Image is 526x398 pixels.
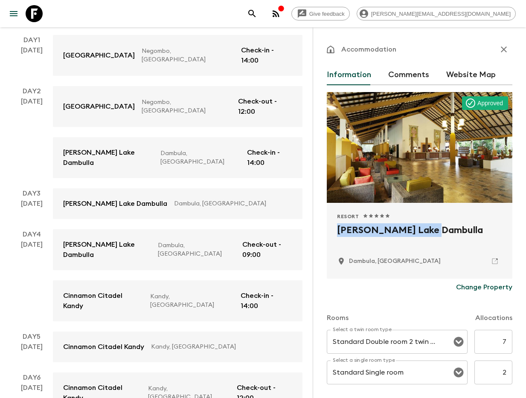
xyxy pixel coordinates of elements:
[333,326,392,333] label: Select a twin room type
[63,50,135,61] p: [GEOGRAPHIC_DATA]
[388,65,429,85] button: Comments
[53,137,302,178] a: [PERSON_NAME] Lake DambullaDambula, [GEOGRAPHIC_DATA]Check-in - 14:00
[174,199,285,208] p: Dambula, [GEOGRAPHIC_DATA]
[53,35,302,76] a: [GEOGRAPHIC_DATA]Negombo, [GEOGRAPHIC_DATA]Check-in - 14:00
[291,7,350,20] a: Give feedback
[63,101,135,112] p: [GEOGRAPHIC_DATA]
[337,223,502,251] h2: [PERSON_NAME] Lake Dambulla
[327,313,349,323] p: Rooms
[10,35,53,45] p: Day 1
[142,47,234,64] p: Negombo, [GEOGRAPHIC_DATA]
[10,332,53,342] p: Day 5
[305,11,349,17] span: Give feedback
[327,65,371,85] button: Information
[151,343,285,351] p: Kandy, [GEOGRAPHIC_DATA]
[244,5,261,22] button: search adventures
[21,239,43,321] div: [DATE]
[21,342,43,362] div: [DATE]
[63,291,143,311] p: Cinnamon Citadel Kandy
[241,291,292,311] p: Check-in - 14:00
[10,86,53,96] p: Day 2
[333,357,395,364] label: Select a single room type
[10,229,53,239] p: Day 4
[5,5,22,22] button: menu
[337,213,359,220] span: Resort
[453,336,465,348] button: Open
[53,229,302,270] a: [PERSON_NAME] Lake DambullaDambula, [GEOGRAPHIC_DATA]Check-out - 09:00
[53,280,302,321] a: Cinnamon Citadel KandyKandy, [GEOGRAPHIC_DATA]Check-in - 14:00
[238,96,292,117] p: Check-out - 12:00
[160,149,240,166] p: Dambula, [GEOGRAPHIC_DATA]
[10,372,53,383] p: Day 6
[477,99,503,107] p: Approved
[349,257,441,265] p: Dambula, Sri Lanka
[242,239,292,260] p: Check-out - 09:00
[21,96,43,178] div: [DATE]
[327,92,512,203] div: Photo of Amaya Lake Dambulla
[63,199,167,209] p: [PERSON_NAME] Lake Dambulla
[53,332,302,362] a: Cinnamon Citadel KandyKandy, [GEOGRAPHIC_DATA]
[456,279,512,296] button: Change Property
[63,239,151,260] p: [PERSON_NAME] Lake Dambulla
[158,241,235,258] p: Dambula, [GEOGRAPHIC_DATA]
[21,199,43,219] div: [DATE]
[21,45,43,76] div: [DATE]
[357,7,516,20] div: [PERSON_NAME][EMAIL_ADDRESS][DOMAIN_NAME]
[341,44,396,55] p: Accommodation
[366,11,515,17] span: [PERSON_NAME][EMAIL_ADDRESS][DOMAIN_NAME]
[247,147,292,168] p: Check-in - 14:00
[53,188,302,219] a: [PERSON_NAME] Lake DambullaDambula, [GEOGRAPHIC_DATA]
[446,65,496,85] button: Website Map
[456,282,512,292] p: Change Property
[453,366,465,378] button: Open
[475,313,512,323] p: Allocations
[63,147,154,168] p: [PERSON_NAME] Lake Dambulla
[150,292,234,309] p: Kandy, [GEOGRAPHIC_DATA]
[53,86,302,127] a: [GEOGRAPHIC_DATA]Negombo, [GEOGRAPHIC_DATA]Check-out - 12:00
[10,188,53,199] p: Day 3
[142,98,231,115] p: Negombo, [GEOGRAPHIC_DATA]
[63,342,144,352] p: Cinnamon Citadel Kandy
[241,45,292,66] p: Check-in - 14:00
